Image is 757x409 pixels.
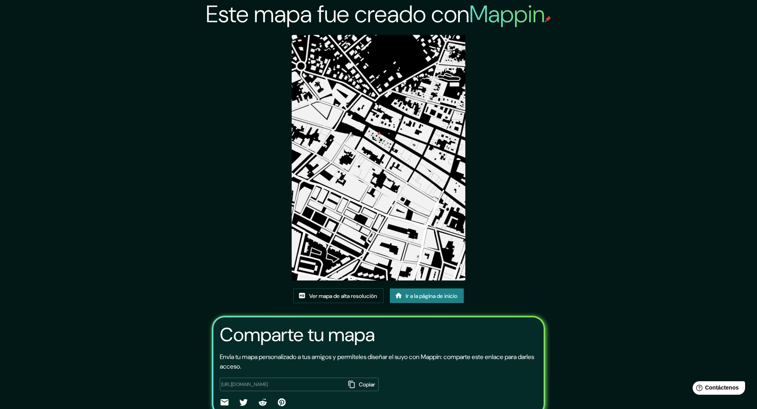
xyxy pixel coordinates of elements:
a: Ver mapa de alta resolución [293,288,383,303]
img: created-map [292,35,465,280]
a: Ir a la página de inicio [390,288,464,303]
font: Envía tu mapa personalizado a tus amigos y permíteles diseñar el suyo con Mappin: comparte este e... [220,353,534,371]
iframe: Lanzador de widgets de ayuda [686,378,748,400]
img: pin de mapeo [545,16,551,22]
button: Copiar [346,378,379,391]
font: Copiar [359,381,375,388]
font: Ir a la página de inicio [406,292,457,300]
font: Comparte tu mapa [220,322,375,347]
font: Ver mapa de alta resolución [309,292,377,300]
